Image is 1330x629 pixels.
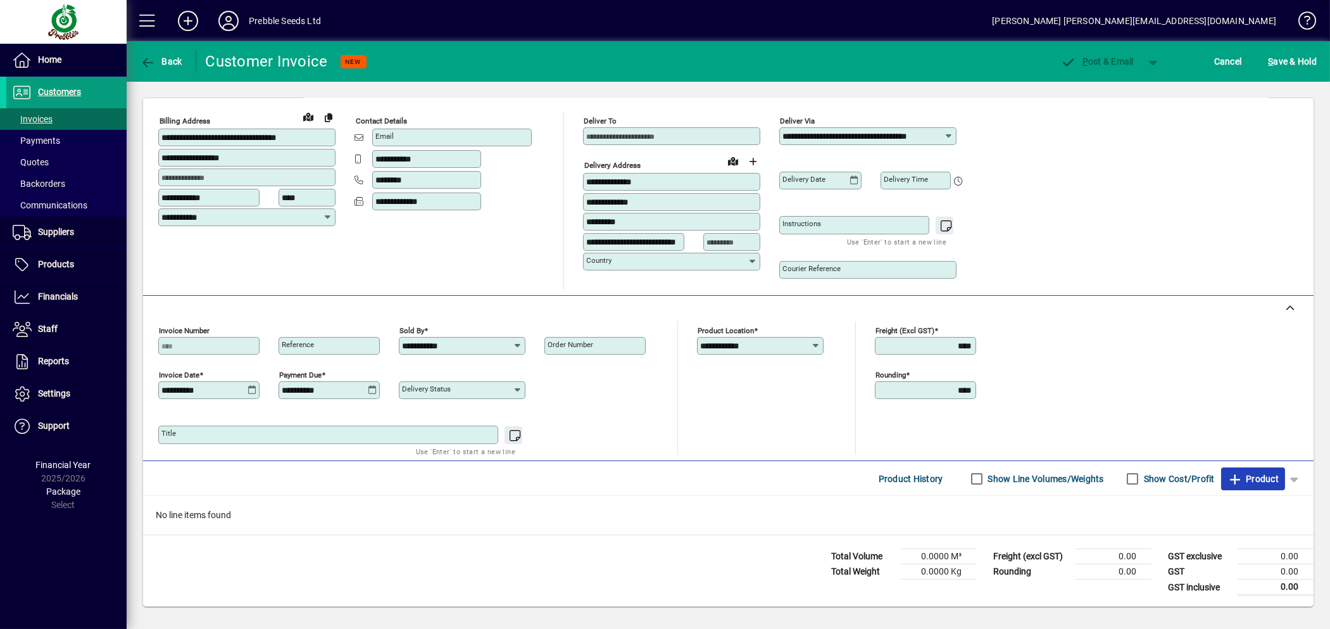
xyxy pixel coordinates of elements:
[6,217,127,248] a: Suppliers
[825,549,901,564] td: Total Volume
[161,429,176,438] mat-label: Title
[13,136,60,146] span: Payments
[782,264,841,273] mat-label: Courier Reference
[6,130,127,151] a: Payments
[1162,564,1238,580] td: GST
[1054,50,1140,73] button: Post & Email
[1238,580,1314,595] td: 0.00
[143,496,1314,535] div: No line items found
[987,549,1076,564] td: Freight (excl GST)
[1268,56,1273,67] span: S
[1238,564,1314,580] td: 0.00
[743,151,763,172] button: Choose address
[38,54,61,65] span: Home
[38,291,78,302] span: Financials
[782,175,825,184] mat-label: Delivery date
[6,173,127,194] a: Backorders
[318,107,339,127] button: Copy to Delivery address
[6,249,127,281] a: Products
[375,132,394,141] mat-label: Email
[986,473,1104,485] label: Show Line Volumes/Weights
[38,259,74,269] span: Products
[137,50,185,73] button: Back
[6,378,127,410] a: Settings
[13,114,53,124] span: Invoices
[901,564,977,580] td: 0.0000 Kg
[13,157,49,167] span: Quotes
[782,219,821,228] mat-label: Instructions
[159,371,199,379] mat-label: Invoice date
[208,10,249,32] button: Profile
[584,117,617,125] mat-label: Deliver To
[992,11,1276,31] div: [PERSON_NAME] [PERSON_NAME][EMAIL_ADDRESS][DOMAIN_NAME]
[38,356,69,366] span: Reports
[13,179,65,189] span: Backorders
[13,200,87,210] span: Communications
[874,467,948,490] button: Product History
[402,384,451,393] mat-label: Delivery status
[987,564,1076,580] td: Rounding
[847,234,946,249] mat-hint: Use 'Enter' to start a new line
[1076,564,1151,580] td: 0.00
[1082,56,1088,67] span: P
[1268,51,1317,72] span: ave & Hold
[1162,580,1238,595] td: GST inclusive
[1265,50,1320,73] button: Save & Hold
[6,108,127,130] a: Invoices
[1141,473,1215,485] label: Show Cost/Profit
[38,421,70,431] span: Support
[825,564,901,580] td: Total Weight
[38,388,70,398] span: Settings
[46,486,80,497] span: Package
[1214,51,1242,72] span: Cancel
[6,314,127,345] a: Staff
[38,87,81,97] span: Customers
[249,11,321,31] div: Prebble Seeds Ltd
[298,106,318,127] a: View on map
[159,326,210,335] mat-label: Invoice number
[416,444,515,459] mat-hint: Use 'Enter' to start a new line
[168,10,208,32] button: Add
[36,460,91,470] span: Financial Year
[346,58,361,66] span: NEW
[879,469,943,489] span: Product History
[1227,469,1279,489] span: Product
[6,281,127,313] a: Financials
[38,227,74,237] span: Suppliers
[1238,549,1314,564] td: 0.00
[723,151,743,171] a: View on map
[6,346,127,378] a: Reports
[1211,50,1245,73] button: Cancel
[901,549,977,564] td: 0.0000 M³
[698,326,754,335] mat-label: Product location
[1060,56,1134,67] span: ost & Email
[1221,467,1285,490] button: Product
[6,151,127,173] a: Quotes
[1162,549,1238,564] td: GST exclusive
[279,371,322,379] mat-label: Payment due
[38,324,58,334] span: Staff
[1076,549,1151,564] td: 0.00
[548,340,593,349] mat-label: Order number
[399,326,424,335] mat-label: Sold by
[6,44,127,76] a: Home
[206,51,328,72] div: Customer Invoice
[127,50,196,73] app-page-header-button: Back
[884,175,928,184] mat-label: Delivery time
[6,410,127,442] a: Support
[1289,3,1314,44] a: Knowledge Base
[140,56,182,67] span: Back
[282,340,314,349] mat-label: Reference
[875,371,906,379] mat-label: Rounding
[586,256,612,265] mat-label: Country
[780,117,815,125] mat-label: Deliver via
[875,326,934,335] mat-label: Freight (excl GST)
[6,194,127,216] a: Communications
